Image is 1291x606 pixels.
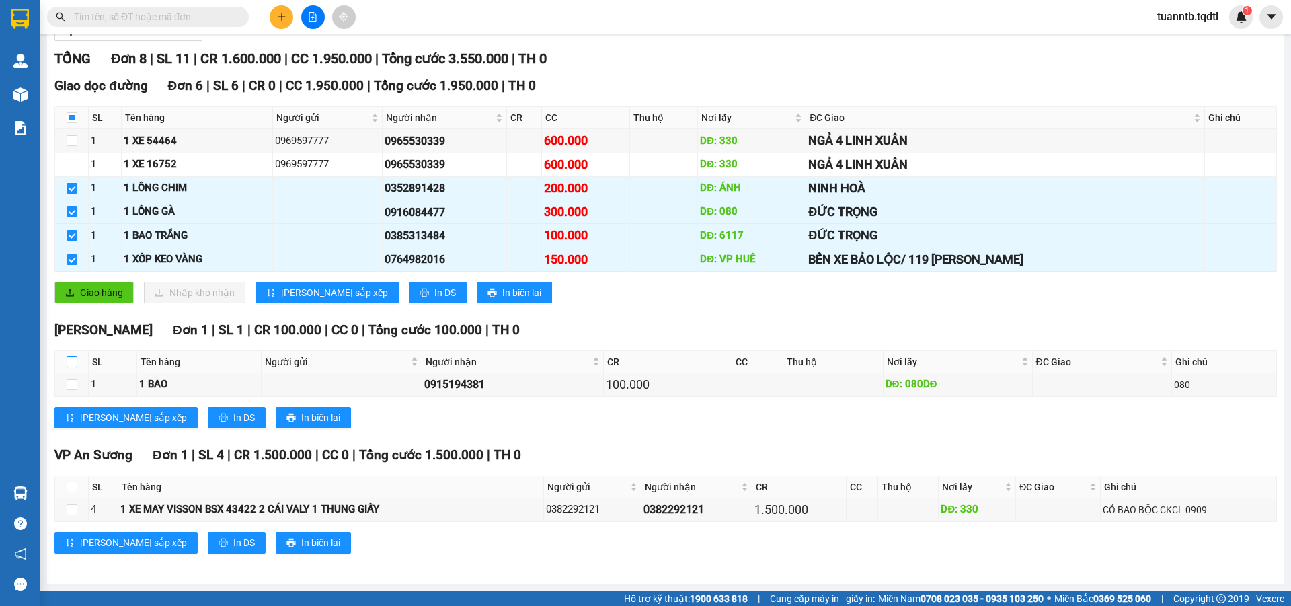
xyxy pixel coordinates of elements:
[168,78,204,93] span: Đơn 6
[206,78,210,93] span: |
[122,107,273,129] th: Tên hàng
[266,288,276,299] span: sort-ascending
[91,133,119,149] div: 1
[810,110,1191,125] span: ĐC Giao
[227,447,231,463] span: |
[208,407,266,428] button: printerIn DS
[1205,107,1277,129] th: Ghi chú
[137,351,262,373] th: Tên hàng
[194,50,197,67] span: |
[1047,596,1051,601] span: ⚪️
[198,447,224,463] span: SL 4
[265,354,407,369] span: Người gửi
[54,282,134,303] button: uploadGiao hàng
[315,447,319,463] span: |
[54,78,148,93] span: Giao dọc đường
[1245,6,1249,15] span: 1
[80,535,187,550] span: [PERSON_NAME] sắp xếp
[352,447,356,463] span: |
[212,322,215,338] span: |
[808,179,1202,198] div: NINH HOÀ
[606,375,730,394] div: 100.000
[332,5,356,29] button: aim
[11,9,29,29] img: logo-vxr
[368,322,482,338] span: Tổng cước 100.000
[254,322,321,338] span: CR 100.000
[14,517,27,530] span: question-circle
[281,285,388,300] span: [PERSON_NAME] sắp xếp
[426,354,590,369] span: Người nhận
[91,377,134,393] div: 1
[173,322,208,338] span: Đơn 1
[286,413,296,424] span: printer
[13,54,28,68] img: warehouse-icon
[276,110,368,125] span: Người gửi
[120,502,541,518] div: 1 XE MAY VISSON BSX 43422 2 CÁI VALY 1 THUNG GIẤY
[878,591,1044,606] span: Miền Nam
[847,476,878,498] th: CC
[758,591,760,606] span: |
[1036,354,1158,369] span: ĐC Giao
[492,322,520,338] span: TH 0
[153,447,188,463] span: Đơn 1
[91,180,119,196] div: 1
[770,591,875,606] span: Cung cấp máy in - giấy in:
[544,155,627,174] div: 600.000
[219,413,228,424] span: printer
[624,591,748,606] span: Hỗ trợ kỹ thuật:
[485,322,489,338] span: |
[547,480,627,494] span: Người gửi
[275,133,380,149] div: 0969597777
[544,131,627,150] div: 600.000
[234,447,312,463] span: CR 1.500.000
[941,502,1013,518] div: DĐ: 330
[512,50,515,67] span: |
[808,226,1202,245] div: ĐỨC TRỌNG
[331,322,358,338] span: CC 0
[424,376,601,393] div: 0915194381
[233,535,255,550] span: In DS
[233,410,255,425] span: In DS
[200,50,281,67] span: CR 1.600.000
[604,351,732,373] th: CR
[54,407,198,428] button: sort-ascending[PERSON_NAME] sắp xếp
[542,107,630,129] th: CC
[362,322,365,338] span: |
[385,132,504,149] div: 0965530339
[385,251,504,268] div: 0764982016
[487,288,497,299] span: printer
[544,202,627,221] div: 300.000
[192,447,195,463] span: |
[13,87,28,102] img: warehouse-icon
[118,476,544,498] th: Tên hàng
[1172,351,1277,373] th: Ghi chú
[286,538,296,549] span: printer
[286,78,364,93] span: CC 1.950.000
[65,288,75,299] span: upload
[157,50,190,67] span: SL 11
[339,12,348,22] span: aim
[1265,11,1278,23] span: caret-down
[249,78,276,93] span: CR 0
[325,322,328,338] span: |
[276,407,351,428] button: printerIn biên lai
[208,532,266,554] button: printerIn DS
[385,227,504,244] div: 0385313484
[375,50,379,67] span: |
[144,282,245,303] button: downloadNhập kho nhận
[420,288,429,299] span: printer
[808,131,1202,150] div: NGẢ 4 LINH XUÂN
[1174,377,1274,392] div: 080
[385,156,504,173] div: 0965530339
[700,228,804,244] div: DĐ: 6117
[700,204,804,220] div: DĐ: 080
[301,535,340,550] span: In biên lai
[13,486,28,500] img: warehouse-icon
[878,476,939,498] th: Thu hộ
[374,78,498,93] span: Tổng cước 1.950.000
[65,538,75,549] span: sort-ascending
[645,480,738,494] span: Người nhận
[643,501,750,518] div: 0382292121
[921,593,1044,604] strong: 0708 023 035 - 0935 103 250
[91,204,119,220] div: 1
